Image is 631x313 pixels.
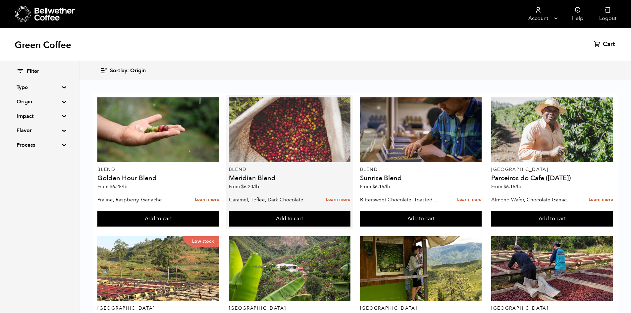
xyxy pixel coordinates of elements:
a: Learn more [457,193,482,207]
span: $ [110,183,112,190]
a: Low stock [97,236,219,301]
span: From [360,183,390,190]
summary: Type [17,83,62,91]
summary: Flavor [17,127,62,134]
p: Almond Wafer, Chocolate Ganache, Bing Cherry [491,195,574,205]
span: /lb [122,183,128,190]
button: Add to cart [97,211,219,227]
span: Sort by: Origin [110,67,146,75]
p: Caramel, Toffee, Dark Chocolate [229,195,312,205]
p: Low stock [183,236,219,247]
p: Blend [97,167,219,172]
button: Sort by: Origin [100,63,146,78]
a: Learn more [589,193,613,207]
p: Bittersweet Chocolate, Toasted Marshmallow, Candied Orange, Praline [360,195,443,205]
button: Add to cart [360,211,482,227]
h4: Golden Hour Blend [97,175,219,182]
span: Filter [27,68,39,75]
span: /lb [515,183,521,190]
summary: Process [17,141,62,149]
p: Blend [360,167,482,172]
p: [GEOGRAPHIC_DATA] [491,167,613,172]
a: Learn more [195,193,219,207]
h4: Sunrise Blend [360,175,482,182]
p: [GEOGRAPHIC_DATA] [97,306,219,311]
summary: Impact [17,112,62,120]
p: Praline, Raspberry, Ganache [97,195,180,205]
p: [GEOGRAPHIC_DATA] [229,306,351,311]
span: Cart [603,40,615,48]
button: Add to cart [229,211,351,227]
a: Cart [594,40,616,48]
span: From [491,183,521,190]
p: [GEOGRAPHIC_DATA] [491,306,613,311]
span: From [97,183,128,190]
p: [GEOGRAPHIC_DATA] [360,306,482,311]
span: From [229,183,259,190]
p: Blend [229,167,351,172]
bdi: 6.20 [241,183,259,190]
summary: Origin [17,98,62,106]
h4: Meridian Blend [229,175,351,182]
span: /lb [253,183,259,190]
button: Add to cart [491,211,613,227]
span: $ [241,183,244,190]
bdi: 6.25 [110,183,128,190]
h4: Parceiros do Cafe ([DATE]) [491,175,613,182]
h1: Green Coffee [15,39,71,51]
span: $ [503,183,506,190]
a: Learn more [326,193,350,207]
span: $ [372,183,375,190]
bdi: 6.15 [503,183,521,190]
bdi: 6.15 [372,183,390,190]
span: /lb [384,183,390,190]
